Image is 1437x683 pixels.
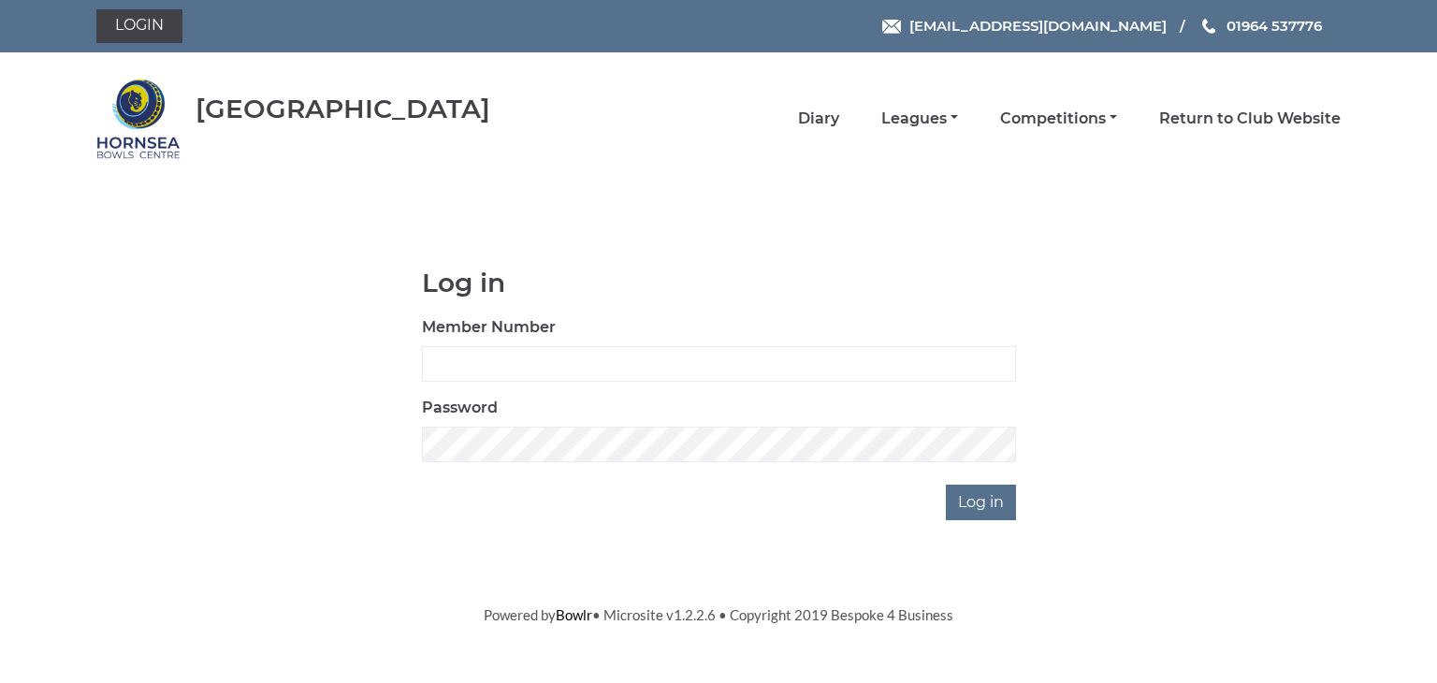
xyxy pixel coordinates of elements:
img: Email [882,20,901,34]
a: Login [96,9,182,43]
span: Powered by • Microsite v1.2.2.6 • Copyright 2019 Bespoke 4 Business [484,606,953,623]
a: Bowlr [556,606,592,623]
a: Leagues [881,109,958,129]
label: Password [422,397,498,419]
img: Phone us [1202,19,1215,34]
a: Email [EMAIL_ADDRESS][DOMAIN_NAME] [882,15,1167,36]
div: [GEOGRAPHIC_DATA] [196,94,490,124]
a: Phone us 01964 537776 [1199,15,1322,36]
img: Hornsea Bowls Centre [96,77,181,161]
a: Return to Club Website [1159,109,1341,129]
a: Competitions [1000,109,1117,129]
label: Member Number [422,316,556,339]
h1: Log in [422,269,1016,298]
input: Log in [946,485,1016,520]
a: Diary [798,109,839,129]
span: [EMAIL_ADDRESS][DOMAIN_NAME] [909,17,1167,35]
span: 01964 537776 [1227,17,1322,35]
